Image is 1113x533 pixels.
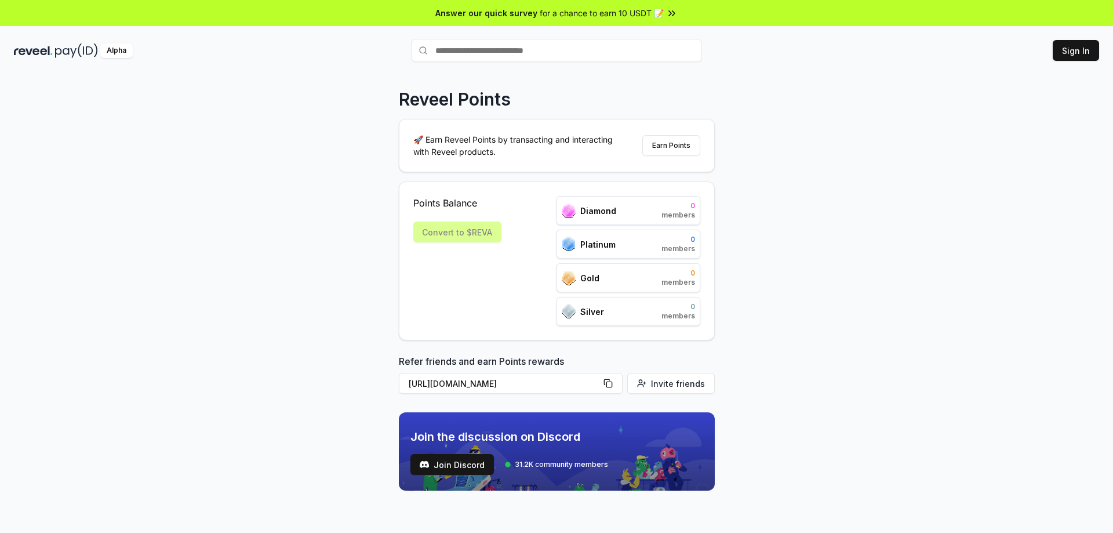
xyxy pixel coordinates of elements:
[399,412,715,491] img: discord_banner
[420,460,429,469] img: test
[100,43,133,58] div: Alpha
[413,196,501,210] span: Points Balance
[580,306,604,318] span: Silver
[413,133,622,158] p: 🚀 Earn Reveel Points by transacting and interacting with Reveel products.
[55,43,98,58] img: pay_id
[661,211,695,220] span: members
[642,135,700,156] button: Earn Points
[661,235,695,244] span: 0
[580,238,616,251] span: Platinum
[661,278,695,287] span: members
[540,7,664,19] span: for a chance to earn 10 USDT 📝
[627,373,715,394] button: Invite friends
[651,378,705,390] span: Invite friends
[435,7,537,19] span: Answer our quick survey
[399,373,623,394] button: [URL][DOMAIN_NAME]
[410,454,494,475] a: testJoin Discord
[562,237,576,252] img: ranks_icon
[14,43,53,58] img: reveel_dark
[410,454,494,475] button: Join Discord
[562,271,576,285] img: ranks_icon
[661,269,695,278] span: 0
[1053,40,1099,61] button: Sign In
[562,204,576,218] img: ranks_icon
[399,89,511,110] p: Reveel Points
[661,302,695,311] span: 0
[580,272,599,284] span: Gold
[562,304,576,319] img: ranks_icon
[410,429,608,445] span: Join the discussion on Discord
[661,201,695,211] span: 0
[661,244,695,253] span: members
[661,311,695,321] span: members
[434,459,485,471] span: Join Discord
[399,354,715,398] div: Refer friends and earn Points rewards
[515,460,608,469] span: 31.2K community members
[580,205,616,217] span: Diamond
